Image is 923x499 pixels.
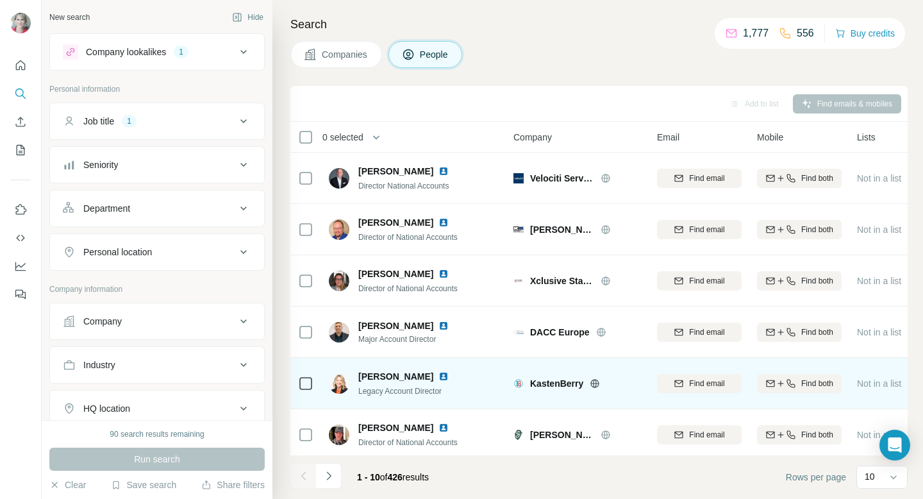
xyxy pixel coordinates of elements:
button: Department [50,193,264,224]
span: Director of National Accounts [358,438,458,447]
span: Find email [689,326,724,338]
img: Logo of Velociti Services [513,173,524,183]
button: Search [10,82,31,105]
span: People [420,48,449,61]
p: 1,777 [743,26,769,41]
button: Dashboard [10,255,31,278]
p: Personal information [49,83,265,95]
button: Find both [757,374,842,393]
span: Not in a list [857,173,901,183]
button: Navigate to next page [316,463,342,489]
img: LinkedIn logo [438,371,449,382]
button: Find both [757,323,842,342]
img: Avatar [329,271,349,291]
div: HQ location [83,402,130,415]
button: Hide [223,8,272,27]
button: Personal location [50,237,264,267]
button: Job title1 [50,106,264,137]
span: 1 - 10 [357,472,380,482]
span: [PERSON_NAME] [358,165,433,178]
button: Industry [50,350,264,380]
span: of [380,472,388,482]
span: Find both [801,173,833,184]
span: [PERSON_NAME] [358,267,433,280]
img: Avatar [329,322,349,343]
button: Find both [757,425,842,444]
button: Clear [49,478,86,491]
div: 1 [122,115,137,127]
button: Seniority [50,149,264,180]
span: Email [657,131,679,144]
img: Avatar [329,219,349,240]
img: Logo of KastenBerry [513,378,524,389]
span: Not in a list [857,327,901,337]
span: Find both [801,378,833,389]
span: Find both [801,275,833,287]
p: 556 [797,26,814,41]
img: Logo of Schaper Company [513,430,524,440]
span: Not in a list [857,430,901,440]
button: Save search [111,478,176,491]
span: Mobile [757,131,783,144]
button: Find email [657,169,742,188]
button: Find both [757,169,842,188]
div: New search [49,12,90,23]
div: 90 search results remaining [110,428,204,440]
span: Xclusive Staffing [530,275,594,287]
img: Avatar [10,13,31,33]
span: Find both [801,429,833,441]
p: 10 [865,470,875,483]
span: results [357,472,429,482]
span: Find email [689,173,724,184]
span: Companies [322,48,369,61]
div: Industry [83,359,115,371]
div: Job title [83,115,114,128]
span: 0 selected [322,131,363,144]
img: LinkedIn logo [438,269,449,279]
span: Find both [801,224,833,235]
button: Find email [657,374,742,393]
button: Company lookalikes1 [50,37,264,67]
span: [PERSON_NAME] Co. [530,223,594,236]
button: Company [50,306,264,337]
span: 426 [388,472,403,482]
img: Logo of Kelso-Burnett Co. [513,224,524,235]
span: Find email [689,224,724,235]
span: Not in a list [857,224,901,235]
img: LinkedIn logo [438,423,449,433]
img: LinkedIn logo [438,217,449,228]
h4: Search [290,15,908,33]
button: Buy credits [835,24,895,42]
span: Rows per page [786,471,846,484]
span: [PERSON_NAME] [358,319,433,332]
button: Find email [657,220,742,239]
span: Director National Accounts [358,182,449,190]
span: [PERSON_NAME] [358,370,433,383]
span: [PERSON_NAME] Company [530,428,594,441]
span: Find both [801,326,833,338]
span: Not in a list [857,378,901,389]
button: Enrich CSV [10,110,31,133]
img: Avatar [329,425,349,445]
span: KastenBerry [530,377,583,390]
button: Use Surfe API [10,226,31,249]
img: LinkedIn logo [438,321,449,331]
button: My lists [10,139,31,162]
span: DACC Europe [530,326,590,339]
button: Find both [757,271,842,291]
span: Find email [689,429,724,441]
img: Avatar [329,168,349,189]
div: Company lookalikes [86,46,166,58]
button: Find email [657,271,742,291]
div: Company [83,315,122,328]
span: [PERSON_NAME] [358,421,433,434]
div: Open Intercom Messenger [879,430,910,461]
button: Share filters [201,478,265,491]
span: Find email [689,275,724,287]
p: Company information [49,283,265,295]
span: Director of National Accounts [358,284,458,293]
button: Quick start [10,54,31,77]
img: Avatar [329,373,349,394]
div: Seniority [83,158,118,171]
div: 1 [174,46,188,58]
